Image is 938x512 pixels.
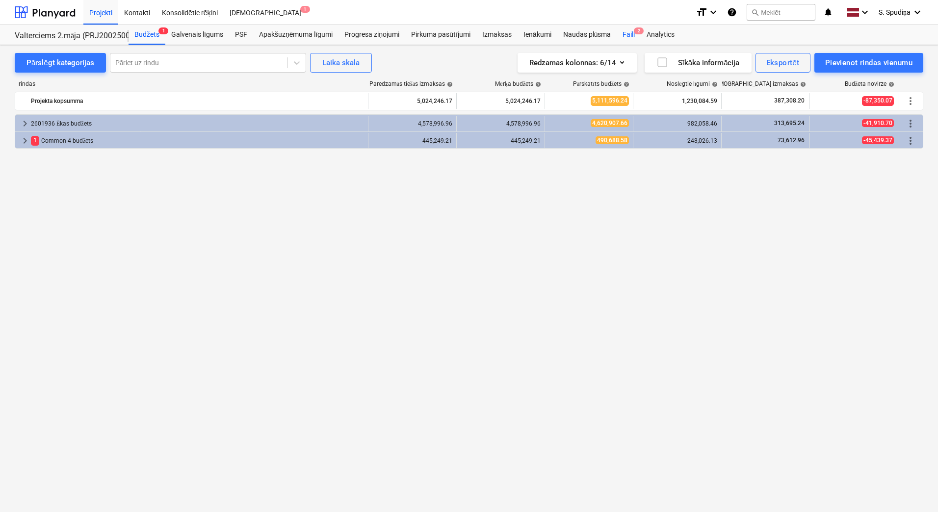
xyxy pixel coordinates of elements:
[300,6,310,13] span: 1
[31,136,39,145] span: 1
[707,6,719,18] i: keyboard_arrow_down
[15,80,369,88] div: rindas
[369,80,453,88] div: Paredzamās tiešās izmaksas
[310,53,372,73] button: Laika skala
[879,8,911,17] span: S. Spudiņa
[229,25,253,45] a: PSF
[253,25,339,45] a: Apakšuzņēmuma līgumi
[825,56,912,69] div: Pievienot rindas vienumu
[766,56,800,69] div: Eksportēt
[165,25,229,45] a: Galvenais līgums
[372,120,452,127] div: 4,578,996.96
[533,81,541,87] span: help
[596,136,629,144] span: 490,688.58
[656,56,740,69] div: Sīkāka informācija
[158,27,168,34] span: 1
[19,118,31,129] span: keyboard_arrow_right
[339,25,405,45] a: Progresa ziņojumi
[773,97,806,105] span: 387,308.20
[637,137,717,144] div: 248,026.13
[461,137,541,144] div: 445,249.21
[405,25,476,45] a: Pirkuma pasūtījumi
[591,96,629,105] span: 5,111,596.24
[798,81,806,87] span: help
[461,93,541,109] div: 5,024,246.17
[19,135,31,147] span: keyboard_arrow_right
[773,120,806,127] span: 313,695.24
[886,81,894,87] span: help
[634,27,644,34] span: 2
[372,137,452,144] div: 445,249.21
[756,53,810,73] button: Eksportēt
[696,6,707,18] i: format_size
[727,6,737,18] i: Zināšanu pamats
[26,56,94,69] div: Pārslēgt kategorijas
[372,93,452,109] div: 5,024,246.17
[476,25,518,45] a: Izmaksas
[15,31,117,41] div: Valterciems 2.māja (PRJ2002500) - 2601936
[905,118,916,129] span: Vairāk darbību
[617,25,641,45] div: Faili
[823,6,833,18] i: notifications
[15,53,106,73] button: Pārslēgt kategorijas
[495,80,541,88] div: Mērķa budžets
[322,56,360,69] div: Laika skala
[889,465,938,512] iframe: Chat Widget
[859,6,871,18] i: keyboard_arrow_down
[905,135,916,147] span: Vairāk darbību
[31,93,364,109] div: Projekta kopsumma
[31,116,364,131] div: 2601936 Ēkas budžets
[518,53,637,73] button: Redzamas kolonnas:6/14
[622,81,629,87] span: help
[710,80,806,88] div: [DEMOGRAPHIC_DATA] izmaksas
[862,96,894,105] span: -87,350.07
[845,80,894,88] div: Budžeta novirze
[445,81,453,87] span: help
[777,137,806,144] span: 73,612.96
[529,56,625,69] div: Redzamas kolonnas : 6/14
[31,133,364,149] div: Common 4 budžets
[637,93,717,109] div: 1,230,084.59
[461,120,541,127] div: 4,578,996.96
[591,119,629,127] span: 4,620,907.66
[862,136,894,144] span: -45,439.37
[814,53,923,73] button: Pievienot rindas vienumu
[667,80,718,88] div: Noslēgtie līgumi
[518,25,557,45] a: Ienākumi
[573,80,629,88] div: Pārskatīts budžets
[747,4,815,21] button: Meklēt
[129,25,165,45] div: Budžets
[617,25,641,45] a: Faili2
[862,119,894,127] span: -41,910.70
[912,6,923,18] i: keyboard_arrow_down
[557,25,617,45] a: Naudas plūsma
[751,8,759,16] span: search
[129,25,165,45] a: Budžets1
[645,53,752,73] button: Sīkāka informācija
[905,95,916,107] span: Vairāk darbību
[637,120,717,127] div: 982,058.46
[641,25,680,45] a: Analytics
[710,81,718,87] span: help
